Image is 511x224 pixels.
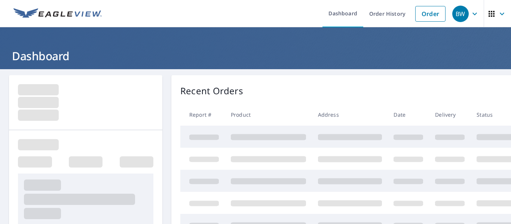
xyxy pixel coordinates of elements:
[180,104,225,126] th: Report #
[9,48,502,64] h1: Dashboard
[180,84,243,98] p: Recent Orders
[452,6,469,22] div: BW
[312,104,388,126] th: Address
[225,104,312,126] th: Product
[13,8,102,19] img: EV Logo
[388,104,429,126] th: Date
[415,6,446,22] a: Order
[429,104,471,126] th: Delivery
